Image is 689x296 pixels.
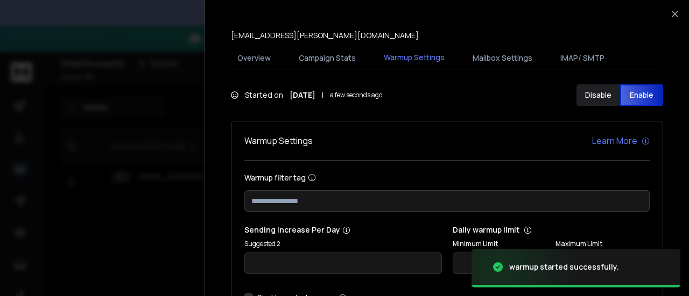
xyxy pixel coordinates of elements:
button: DisableEnable [576,84,663,106]
div: Started on [231,90,382,100]
div: warmup started successfully. [509,262,619,272]
button: Disable [576,84,620,106]
label: Minimum Limit [453,240,547,248]
label: Warmup filter tag [244,174,650,182]
p: Sending Increase Per Day [244,225,442,235]
button: Overview [231,46,277,70]
h1: Warmup Settings [244,134,313,147]
label: Maximum Limit [556,240,650,248]
button: Enable [620,84,664,106]
strong: [DATE] [290,90,315,100]
a: Learn More [592,134,650,147]
button: Campaign Stats [292,46,362,70]
button: Warmup Settings [377,46,451,70]
span: | [322,90,324,100]
p: Daily warmup limit [453,225,650,235]
p: [EMAIL_ADDRESS][PERSON_NAME][DOMAIN_NAME] [231,30,419,41]
span: a few seconds ago [330,91,382,99]
button: IMAP/ SMTP [554,46,611,70]
button: Mailbox Settings [466,46,539,70]
p: Suggested 2 [244,240,442,248]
